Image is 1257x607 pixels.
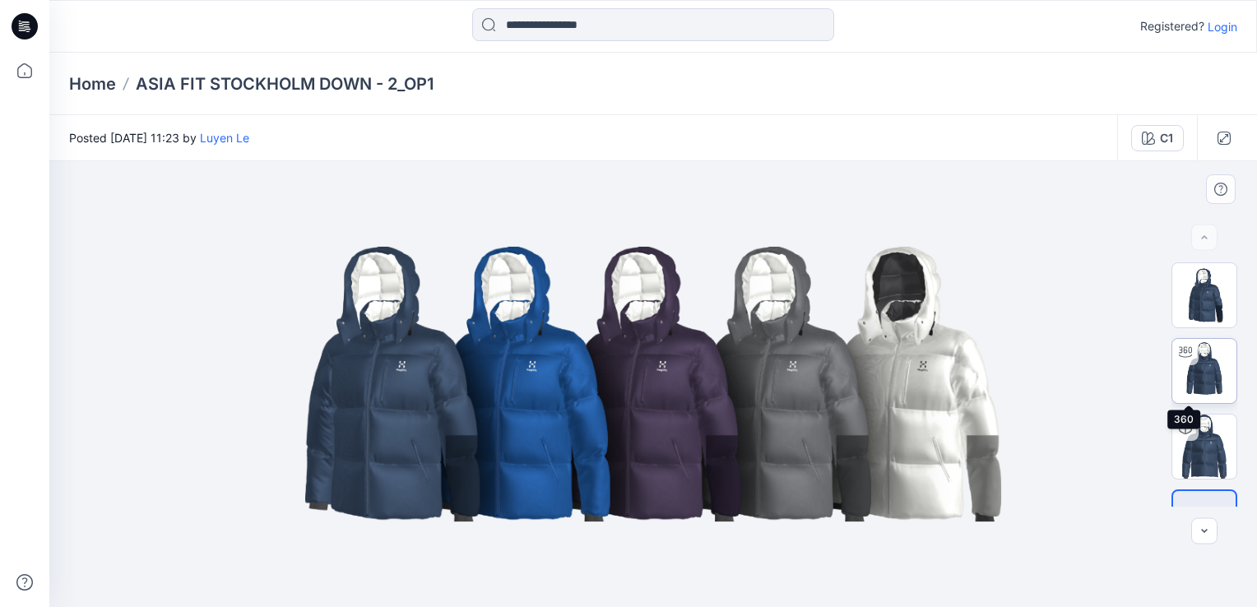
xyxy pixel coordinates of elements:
img: THUMBNAIL [1172,263,1236,327]
img: All colorways [1173,503,1236,541]
button: C1 [1131,125,1184,151]
p: ASIA FIT STOCKHOLM DOWN - 2​_OP1 [136,72,434,95]
a: Luyen Le [200,131,249,145]
img: ASIA FIT STOCKHOLM DOWN - 2​_OP1 OP4 [1172,415,1236,479]
img: 360 [1172,339,1236,403]
div: C1 [1160,129,1173,147]
p: Login [1208,18,1237,35]
img: eyJhbGciOiJIUzI1NiIsImtpZCI6IjAiLCJzbHQiOiJzZXMiLCJ0eXAiOiJKV1QifQ.eyJkYXRhIjp7InR5cGUiOiJzdG9yYW... [281,161,1025,607]
span: Posted [DATE] 11:23 by [69,129,249,146]
p: Registered? [1140,16,1204,36]
a: Home [69,72,116,95]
